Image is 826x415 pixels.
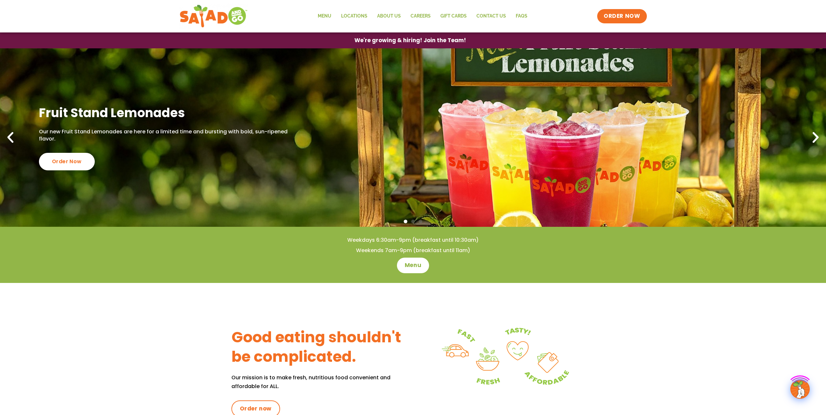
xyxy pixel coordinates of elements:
[419,220,422,223] span: Go to slide 3
[405,262,421,269] span: Menu
[231,328,413,367] h3: Good eating shouldn't be complicated.
[240,405,272,413] span: Order now
[597,9,647,23] a: ORDER NOW
[404,220,407,223] span: Go to slide 1
[39,153,95,170] div: Order Now
[39,105,299,121] h2: Fruit Stand Lemonades
[372,9,406,24] a: About Us
[472,9,511,24] a: Contact Us
[808,130,823,145] div: Next slide
[406,9,436,24] a: Careers
[411,220,415,223] span: Go to slide 2
[397,258,429,273] a: Menu
[354,38,466,43] span: We're growing & hiring! Join the Team!
[39,128,299,143] p: Our new Fruit Stand Lemonades are here for a limited time and bursting with bold, sun-ripened fla...
[3,130,18,145] div: Previous slide
[345,33,476,48] a: We're growing & hiring! Join the Team!
[436,9,472,24] a: GIFT CARDS
[13,247,813,254] h4: Weekends 7am-9pm (breakfast until 11am)
[231,373,413,391] p: Our mission is to make fresh, nutritious food convenient and affordable for ALL.
[511,9,532,24] a: FAQs
[313,9,532,24] nav: Menu
[179,3,248,29] img: new-SAG-logo-768×292
[313,9,336,24] a: Menu
[336,9,372,24] a: Locations
[13,237,813,244] h4: Weekdays 6:30am-9pm (breakfast until 10:30am)
[604,12,640,20] span: ORDER NOW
